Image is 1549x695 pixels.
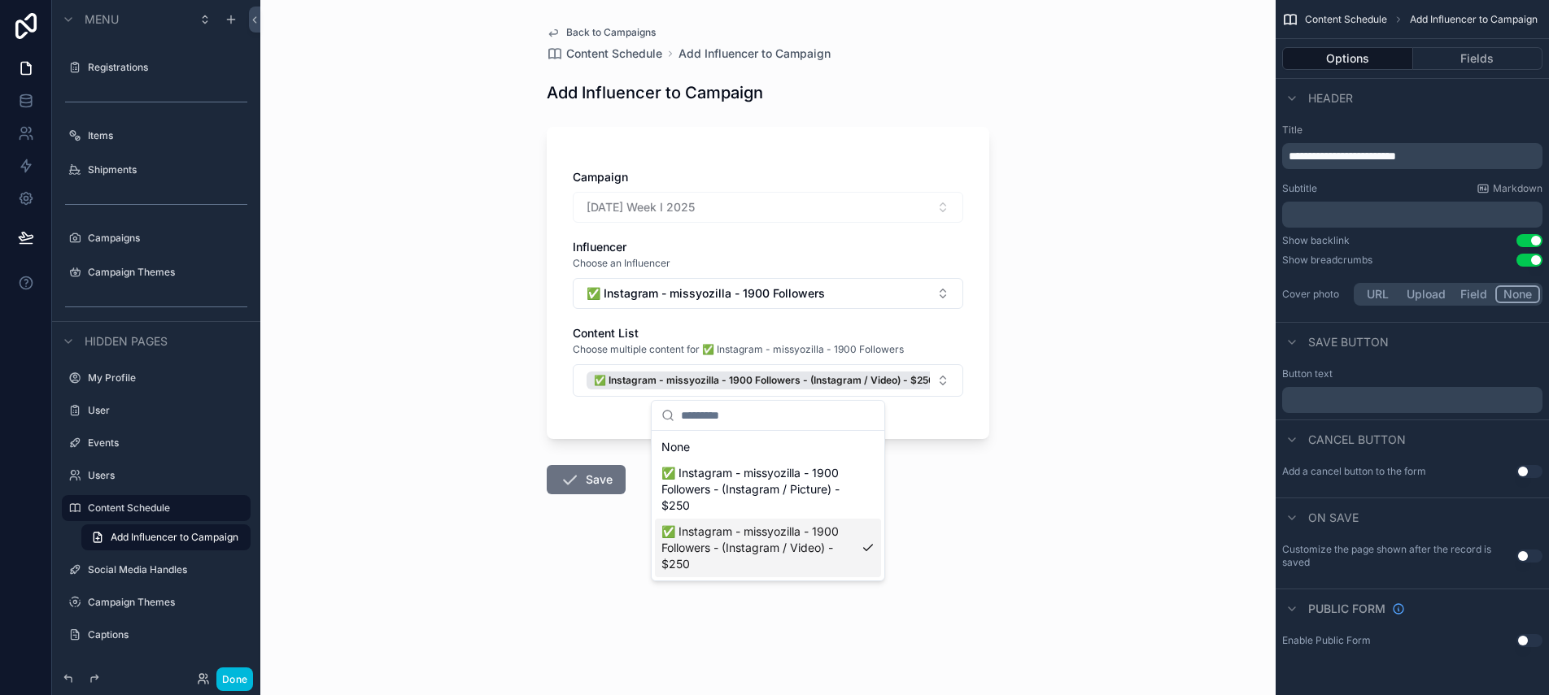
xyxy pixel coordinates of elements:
[1282,543,1516,569] label: Customize the page shown after the record is saved
[1282,202,1542,228] div: scrollable content
[573,278,963,309] button: Select Button
[1282,465,1426,478] label: Add a cancel button to the form
[573,326,639,340] span: Content List
[566,46,662,62] span: Content Schedule
[547,81,763,104] h1: Add Influencer to Campaign
[1308,601,1385,617] span: Public form
[587,371,958,389] button: Unselect 478
[2,78,31,107] iframe: Spotlight
[1493,182,1542,195] span: Markdown
[88,596,241,609] label: Campaign Themes
[216,667,253,691] button: Done
[1282,124,1542,137] label: Title
[1282,234,1350,247] div: Show backlink
[1410,13,1538,26] span: Add Influencer to Campaign
[88,129,241,142] label: Items
[88,61,241,74] label: Registrations
[573,257,670,270] span: Choose an Influencer
[111,531,238,544] span: Add Influencer to Campaign
[1308,334,1389,350] span: Save button
[88,266,241,279] label: Campaign Themes
[1282,47,1413,70] button: Options
[1495,285,1540,303] button: None
[1399,285,1453,303] button: Upload
[88,404,241,417] label: User
[1308,510,1359,526] span: On save
[547,465,626,494] button: Save
[661,523,855,572] span: ✅ Instagram - missyozilla - 1900 Followers - (Instagram / Video) - $250
[1282,182,1317,195] label: Subtitle
[547,26,656,39] a: Back to Campaigns
[1453,285,1496,303] button: Field
[1356,285,1399,303] button: URL
[1413,47,1543,70] button: Fields
[88,371,241,384] label: My Profile
[88,628,241,641] label: Captions
[652,431,884,580] div: Suggestions
[566,26,656,39] span: Back to Campaigns
[1282,387,1542,413] div: scrollable content
[1282,143,1542,169] div: scrollable content
[655,434,881,460] div: None
[594,374,935,387] span: ✅ Instagram - missyozilla - 1900 Followers - (Instagram / Video) - $250
[85,333,168,350] span: Hidden pages
[88,232,241,245] label: Campaigns
[573,170,628,184] span: Campaign
[1282,367,1333,380] label: Button text
[573,364,963,397] button: Select Button
[1282,254,1372,267] div: Show breadcrumbs
[1477,182,1542,195] a: Markdown
[547,46,662,62] a: Content Schedule
[587,285,825,302] span: ✅ Instagram - missyozilla - 1900 Followers
[88,502,241,515] label: Content Schedule
[81,524,251,550] a: Add Influencer to Campaign
[1282,634,1371,647] div: Enable Public Form
[573,240,626,254] span: Influencer
[88,563,241,576] label: Social Media Handles
[88,163,241,176] label: Shipments
[661,465,855,514] span: ✅ Instagram - missyozilla - 1900 Followers - (Instagram / Picture) - $250
[1308,432,1406,448] span: Cancel button
[679,46,831,62] a: Add Influencer to Campaign
[1305,13,1387,26] span: Content Schedule
[88,437,241,450] label: Events
[88,469,241,482] label: Users
[85,11,119,28] span: Menu
[1282,288,1347,301] label: Cover photo
[573,343,904,356] span: Choose multiple content for ✅ Instagram - missyozilla - 1900 Followers
[1308,90,1353,106] span: Header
